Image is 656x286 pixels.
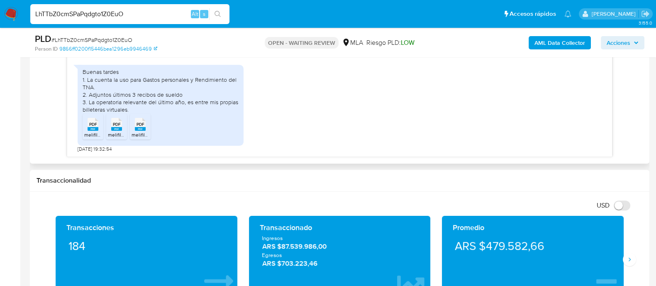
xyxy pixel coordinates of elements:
[84,131,158,138] span: melifile172055834416345978.pdf
[342,38,363,47] div: MLA
[113,122,121,127] span: PDF
[401,38,415,47] span: LOW
[35,45,58,53] b: Person ID
[192,10,198,18] span: Alt
[591,10,638,18] p: martin.degiuli@mercadolibre.com
[51,36,132,44] span: # LhTTbZ0cmSPaPqdgto1Z0EuO
[83,68,239,113] div: Buenas tardes 1. La cuenta la uso para Gastos personales y Rendimiento del TNA. 2. Adjuntos últim...
[366,38,415,47] span: Riesgo PLD:
[534,36,585,49] b: AML Data Collector
[638,20,652,26] span: 3.155.0
[607,36,630,49] span: Acciones
[203,10,205,18] span: s
[78,146,112,152] span: [DATE] 19:32:54
[529,36,591,49] button: AML Data Collector
[137,122,144,127] span: PDF
[564,10,571,17] a: Notificaciones
[209,8,226,20] button: search-icon
[108,131,184,138] span: melifile3040793816086889271.pdf
[641,10,650,18] a: Salir
[510,10,556,18] span: Accesos rápidos
[30,9,229,20] input: Buscar usuario o caso...
[132,131,209,138] span: melifile4307634544575318034.pdf
[35,32,51,45] b: PLD
[59,45,157,53] a: 9866ff0200f15446bea1296eb9946469
[265,37,339,49] p: OPEN - WAITING REVIEW
[37,176,643,185] h1: Transaccionalidad
[601,36,644,49] button: Acciones
[89,122,97,127] span: PDF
